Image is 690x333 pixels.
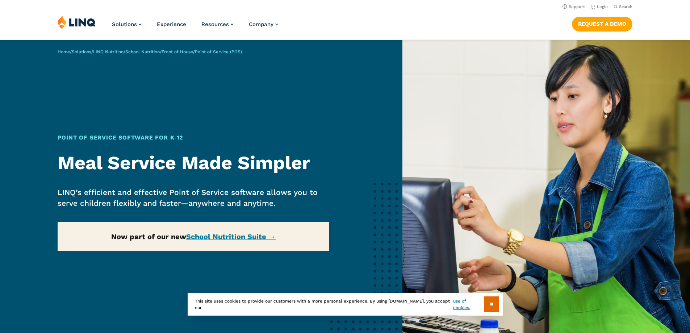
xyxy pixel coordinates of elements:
span: / / / / / [58,49,242,54]
a: Request a Demo [572,17,632,31]
p: LINQ’s efficient and effective Point of Service software allows you to serve children flexibly an... [58,187,330,209]
div: This site uses cookies to provide our customers with a more personal experience. By using [DOMAIN... [188,293,503,316]
a: LINQ Nutrition [93,49,124,54]
nav: Button Navigation [572,15,632,31]
a: Solutions [112,21,142,28]
a: School Nutrition Suite → [186,232,276,241]
a: Support [563,4,585,9]
a: use of cookies. [453,298,484,311]
strong: Now part of our new [111,232,276,241]
h1: Point of Service Software for K‑12 [58,133,330,142]
nav: Primary Navigation [112,15,278,39]
a: Login [591,4,608,9]
img: LINQ | K‑12 Software [58,15,96,29]
a: Solutions [72,49,91,54]
span: Point of Service (POS) [195,49,242,54]
span: Search [619,4,632,9]
button: Open Search Bar [614,4,632,9]
a: Home [58,49,70,54]
a: Resources [201,21,234,28]
a: Company [249,21,278,28]
span: Solutions [112,21,137,28]
a: Experience [157,21,186,28]
span: Resources [201,21,229,28]
a: Front of House [162,49,193,54]
a: School Nutrition [125,49,160,54]
span: Company [249,21,273,28]
strong: Meal Service Made Simpler [58,152,310,174]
